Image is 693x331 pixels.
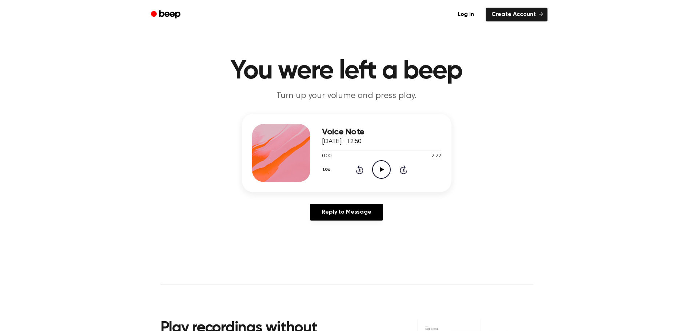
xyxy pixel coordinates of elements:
span: 0:00 [322,153,331,160]
button: 1.0x [322,164,333,176]
a: Reply to Message [310,204,383,221]
a: Create Account [486,8,547,21]
h1: You were left a beep [160,58,533,84]
a: Beep [146,8,187,22]
span: [DATE] · 12:50 [322,138,362,145]
h3: Voice Note [322,127,441,137]
a: Log in [450,6,481,23]
p: Turn up your volume and press play. [207,90,486,102]
span: 2:22 [431,153,441,160]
